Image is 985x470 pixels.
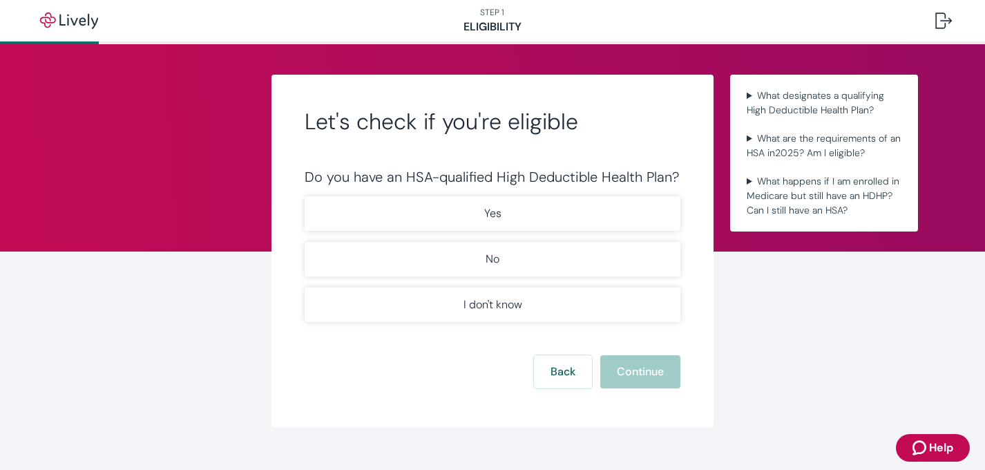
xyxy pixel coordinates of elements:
[896,434,970,462] button: Zendesk support iconHelp
[463,297,522,313] p: I don't know
[741,86,907,120] summary: What designates a qualifying High Deductible Health Plan?
[912,440,929,456] svg: Zendesk support icon
[305,288,680,322] button: I don't know
[30,12,108,29] img: Lively
[929,440,953,456] span: Help
[305,169,680,185] div: Do you have an HSA-qualified High Deductible Health Plan?
[484,205,501,222] p: Yes
[305,196,680,231] button: Yes
[305,108,680,135] h2: Let's check if you're eligible
[741,171,907,220] summary: What happens if I am enrolled in Medicare but still have an HDHP? Can I still have an HSA?
[534,355,592,388] button: Back
[741,129,907,163] summary: What are the requirements of an HSA in2025? Am I eligible?
[924,4,963,37] button: Log out
[486,251,499,267] p: No
[305,242,680,276] button: No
